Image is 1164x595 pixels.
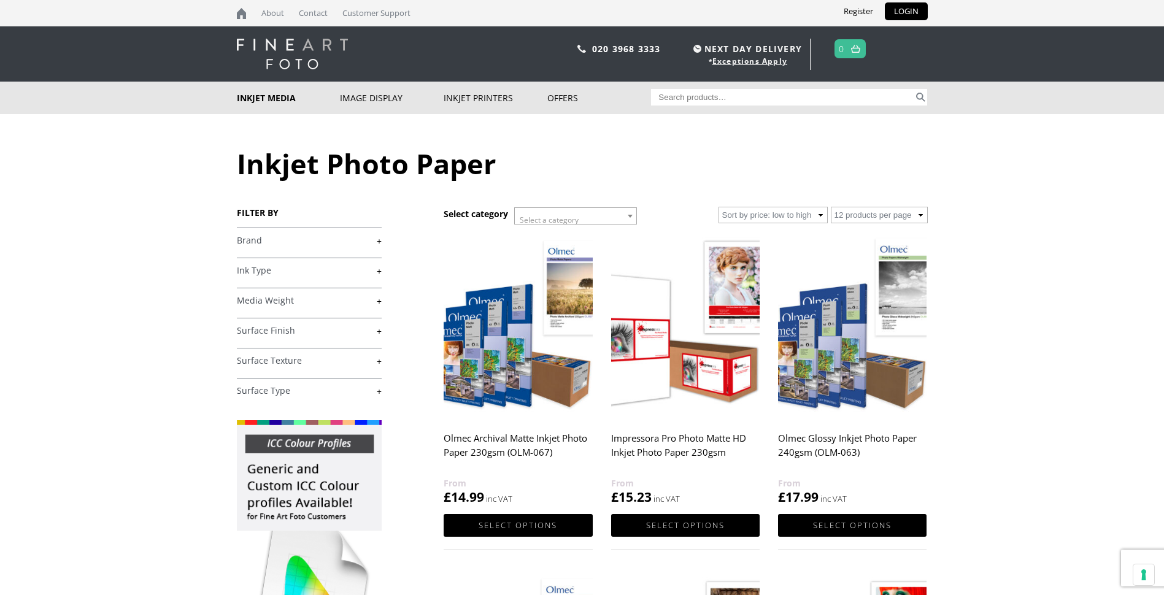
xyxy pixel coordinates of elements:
a: Olmec Glossy Inkjet Photo Paper 240gsm (OLM-063) £17.99 [778,233,927,506]
span: £ [778,488,785,505]
bdi: 17.99 [778,488,819,505]
img: basket.svg [851,45,860,53]
h3: Select category [444,208,508,220]
a: Impressora Pro Photo Matte HD Inkjet Photo Paper 230gsm £15.23 [611,233,760,506]
button: Search [914,89,928,106]
h4: Surface Texture [237,348,382,372]
h3: FILTER BY [237,207,382,218]
a: + [237,265,382,277]
span: Select a category [520,215,579,225]
a: + [237,295,382,307]
h2: Olmec Glossy Inkjet Photo Paper 240gsm (OLM-063) [778,427,927,476]
img: phone.svg [577,45,586,53]
a: Exceptions Apply [712,56,787,66]
h4: Brand [237,228,382,252]
span: £ [611,488,619,505]
img: Impressora Pro Photo Matte HD Inkjet Photo Paper 230gsm [611,233,760,419]
h4: Surface Finish [237,318,382,342]
a: 0 [839,40,844,58]
h2: Impressora Pro Photo Matte HD Inkjet Photo Paper 230gsm [611,427,760,476]
bdi: 14.99 [444,488,484,505]
a: + [237,355,382,367]
select: Shop order [719,207,828,223]
a: + [237,385,382,397]
a: Offers [547,82,651,114]
h4: Ink Type [237,258,382,282]
span: NEXT DAY DELIVERY [690,42,802,56]
a: Select options for “Olmec Archival Matte Inkjet Photo Paper 230gsm (OLM-067)” [444,514,592,537]
h2: Olmec Archival Matte Inkjet Photo Paper 230gsm (OLM-067) [444,427,592,476]
a: Select options for “Impressora Pro Photo Matte HD Inkjet Photo Paper 230gsm” [611,514,760,537]
img: time.svg [693,45,701,53]
a: 020 3968 3333 [592,43,661,55]
a: LOGIN [885,2,928,20]
h4: Media Weight [237,288,382,312]
a: + [237,235,382,247]
h1: Inkjet Photo Paper [237,145,928,182]
a: Olmec Archival Matte Inkjet Photo Paper 230gsm (OLM-067) £14.99 [444,233,592,506]
h4: Surface Type [237,378,382,402]
a: Inkjet Media [237,82,341,114]
a: Inkjet Printers [444,82,547,114]
a: + [237,325,382,337]
span: £ [444,488,451,505]
input: Search products… [651,89,914,106]
bdi: 15.23 [611,488,652,505]
img: Olmec Glossy Inkjet Photo Paper 240gsm (OLM-063) [778,233,927,419]
a: Image Display [340,82,444,114]
button: Your consent preferences for tracking technologies [1133,564,1154,585]
img: logo-white.svg [237,39,348,69]
a: Select options for “Olmec Glossy Inkjet Photo Paper 240gsm (OLM-063)” [778,514,927,537]
img: Olmec Archival Matte Inkjet Photo Paper 230gsm (OLM-067) [444,233,592,419]
a: Register [834,2,882,20]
